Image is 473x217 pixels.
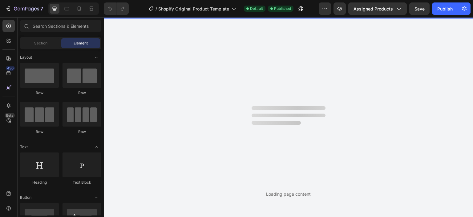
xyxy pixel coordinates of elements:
[34,40,47,46] span: Section
[20,144,28,150] span: Text
[266,191,311,197] div: Loading page content
[20,180,59,185] div: Heading
[5,113,15,118] div: Beta
[437,6,453,12] div: Publish
[91,142,101,152] span: Toggle open
[20,20,101,32] input: Search Sections & Elements
[354,6,393,12] span: Assigned Products
[63,90,101,96] div: Row
[63,129,101,135] div: Row
[414,6,425,11] span: Save
[156,6,157,12] span: /
[20,55,32,60] span: Layout
[20,195,31,200] span: Button
[274,6,291,11] span: Published
[158,6,229,12] span: Shopify Original Product Template
[91,193,101,202] span: Toggle open
[63,180,101,185] div: Text Block
[74,40,88,46] span: Element
[20,129,59,135] div: Row
[432,2,458,15] button: Publish
[104,2,129,15] div: Undo/Redo
[91,52,101,62] span: Toggle open
[409,2,430,15] button: Save
[40,5,43,12] p: 7
[20,90,59,96] div: Row
[6,66,15,71] div: 450
[2,2,46,15] button: 7
[250,6,263,11] span: Default
[348,2,407,15] button: Assigned Products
